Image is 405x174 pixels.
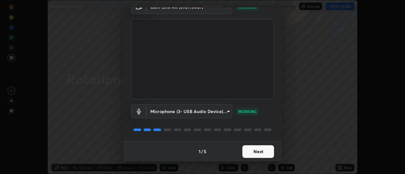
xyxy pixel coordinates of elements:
h4: / [201,148,203,155]
h4: 1 [199,148,201,155]
p: WORKING [238,109,257,114]
button: Next [242,145,274,158]
div: Cam Link 4K (0fd9:0067) [146,104,232,118]
h4: 5 [204,148,206,155]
